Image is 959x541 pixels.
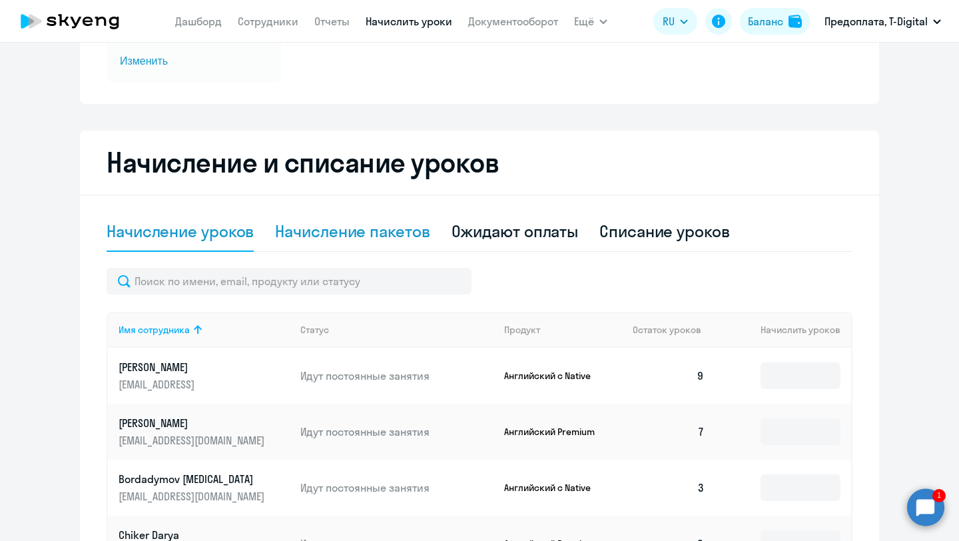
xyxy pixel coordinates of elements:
a: Документооборот [468,15,558,28]
span: RU [663,13,675,29]
p: [PERSON_NAME] [119,360,268,374]
div: Имя сотрудника [119,324,290,336]
div: Начисление уроков [107,221,254,242]
p: Английский с Native [504,370,604,382]
div: Продукт [504,324,623,336]
th: Начислить уроков [715,312,851,348]
a: [PERSON_NAME][EMAIL_ADDRESS] [119,360,290,392]
p: Английский Premium [504,426,604,438]
input: Поиск по имени, email, продукту или статусу [107,268,472,294]
p: Идут постоянные занятия [300,368,493,383]
span: Ещё [574,13,594,29]
p: [EMAIL_ADDRESS][DOMAIN_NAME] [119,489,268,504]
span: Изменить [120,53,268,69]
button: Ещё [574,8,607,35]
td: 3 [622,460,715,516]
a: Начислить уроки [366,15,452,28]
a: Отчеты [314,15,350,28]
button: Балансbalance [740,8,810,35]
button: RU [653,8,697,35]
h2: Начисление и списание уроков [107,147,852,179]
a: Сотрудники [238,15,298,28]
div: Списание уроков [599,221,730,242]
p: [EMAIL_ADDRESS] [119,377,268,392]
div: Остаток уроков [633,324,715,336]
p: Предоплата, T-Digital [824,13,928,29]
div: Баланс [748,13,783,29]
a: [PERSON_NAME][EMAIL_ADDRESS][DOMAIN_NAME] [119,416,290,448]
div: Статус [300,324,329,336]
p: [PERSON_NAME] [119,416,268,430]
p: [EMAIL_ADDRESS][DOMAIN_NAME] [119,433,268,448]
p: Идут постоянные занятия [300,480,493,495]
button: Предоплата, T-Digital [818,5,948,37]
td: 7 [622,404,715,460]
p: Английский с Native [504,482,604,494]
div: Ожидают оплаты [452,221,579,242]
td: 9 [622,348,715,404]
span: Остаток уроков [633,324,701,336]
a: Bordadymov [MEDICAL_DATA][EMAIL_ADDRESS][DOMAIN_NAME] [119,472,290,504]
p: Идут постоянные занятия [300,424,493,439]
div: Начисление пакетов [275,221,430,242]
div: Продукт [504,324,540,336]
img: balance [789,15,802,28]
a: Дашборд [175,15,222,28]
div: Статус [300,324,493,336]
p: Bordadymov [MEDICAL_DATA] [119,472,268,486]
div: Имя сотрудника [119,324,190,336]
